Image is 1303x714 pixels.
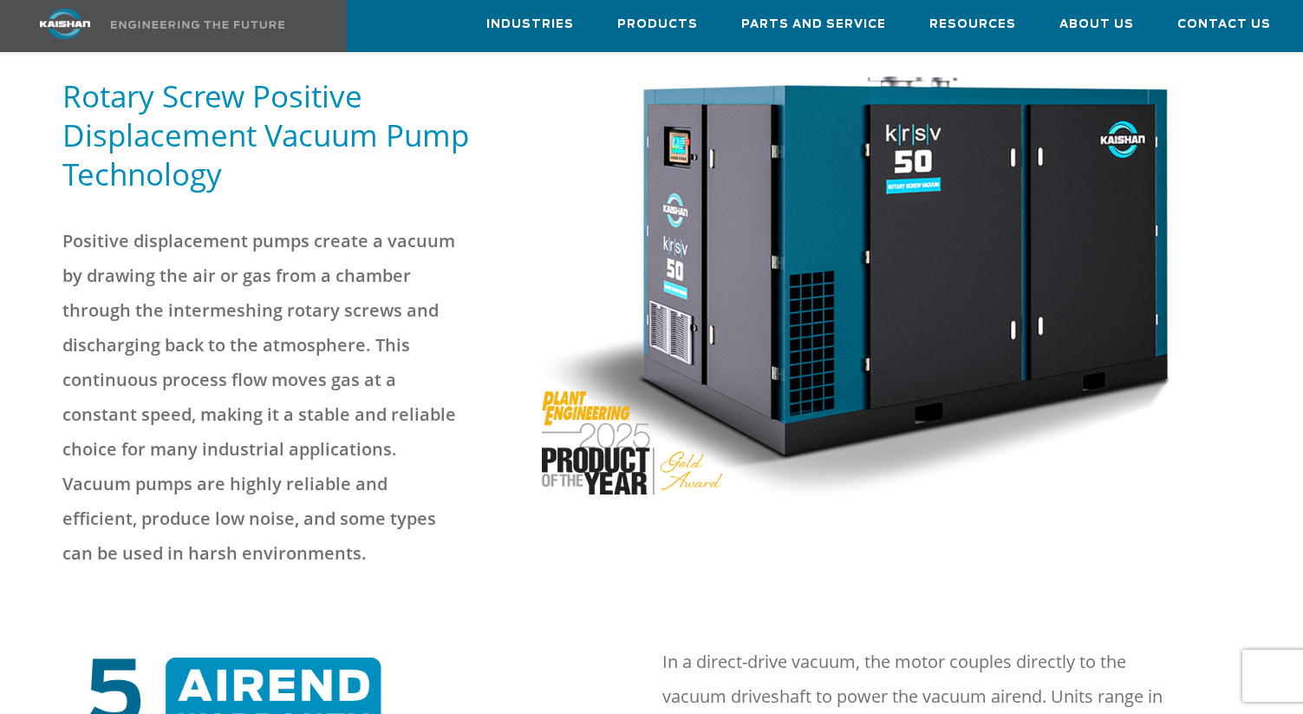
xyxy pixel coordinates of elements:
a: Industries [486,1,574,48]
img: POY-KRSV [542,76,1171,495]
span: About Us [1059,15,1134,35]
a: About Us [1059,1,1134,48]
h5: Rotary Screw Positive Displacement Vacuum Pump Technology [62,76,521,193]
p: Positive displacement pumps create a vacuum by drawing the air or gas from a chamber through the ... [62,224,462,571]
a: Contact Us [1177,1,1271,48]
span: Resources [929,15,1016,35]
a: Resources [929,1,1016,48]
span: Parts and Service [741,15,886,35]
span: Contact Us [1177,15,1271,35]
span: Products [617,15,698,35]
a: Parts and Service [741,1,886,48]
span: Industries [486,15,574,35]
a: Products [617,1,698,48]
img: Engineering the future [111,21,284,29]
